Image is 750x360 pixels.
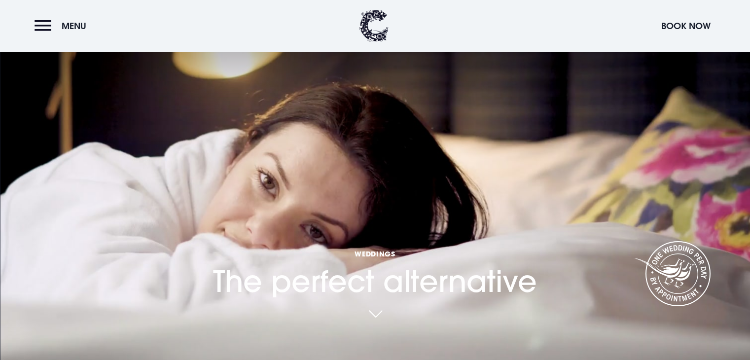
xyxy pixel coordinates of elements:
[62,20,86,32] span: Menu
[213,249,537,258] span: Weddings
[656,15,715,36] button: Book Now
[35,15,91,36] button: Menu
[359,10,389,42] img: Clandeboye Lodge
[213,204,537,299] h1: The perfect alternative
